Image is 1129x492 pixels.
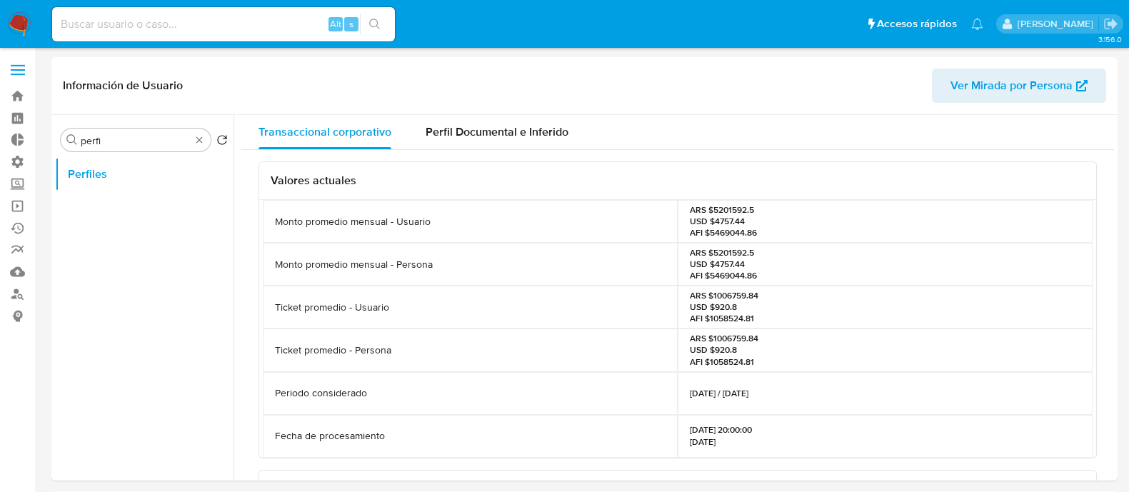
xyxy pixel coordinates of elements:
[275,386,367,400] p: Periodo considerado
[63,79,183,93] h1: Información de Usuario
[690,204,757,239] p: ARS $5201592.5 USD $4757.44 AFI $5469044.86
[194,134,205,146] button: Borrar
[55,157,234,191] button: Perfiles
[349,17,353,31] span: s
[690,333,758,368] p: ARS $1006759.84 USD $920.8 AFI $1058524.81
[971,18,983,30] a: Notificaciones
[52,15,395,34] input: Buscar usuario o caso...
[216,134,228,150] button: Volver al orden por defecto
[259,124,391,140] span: Transaccional corporativo
[360,14,389,34] button: search-icon
[690,388,748,399] p: [DATE] / [DATE]
[66,134,78,146] button: Buscar
[690,247,757,282] p: ARS $5201592.5 USD $4757.44 AFI $5469044.86
[690,290,758,325] p: ARS $1006759.84 USD $920.8 AFI $1058524.81
[275,258,433,271] p: Monto promedio mensual - Persona
[950,69,1073,103] span: Ver Mirada por Persona
[275,215,431,229] p: Monto promedio mensual - Usuario
[275,429,385,443] p: Fecha de procesamiento
[932,69,1106,103] button: Ver Mirada por Persona
[271,174,1085,188] h3: Valores actuales
[690,424,752,447] p: [DATE] 20:00:00 [DATE]
[1018,17,1098,31] p: yanina.loff@mercadolibre.com
[275,301,389,314] p: Ticket promedio - Usuario
[426,124,568,140] span: Perfil Documental e Inferido
[330,17,341,31] span: Alt
[1103,16,1118,31] a: Salir
[81,134,191,147] input: Buscar
[877,16,957,31] span: Accesos rápidos
[275,343,391,357] p: Ticket promedio - Persona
